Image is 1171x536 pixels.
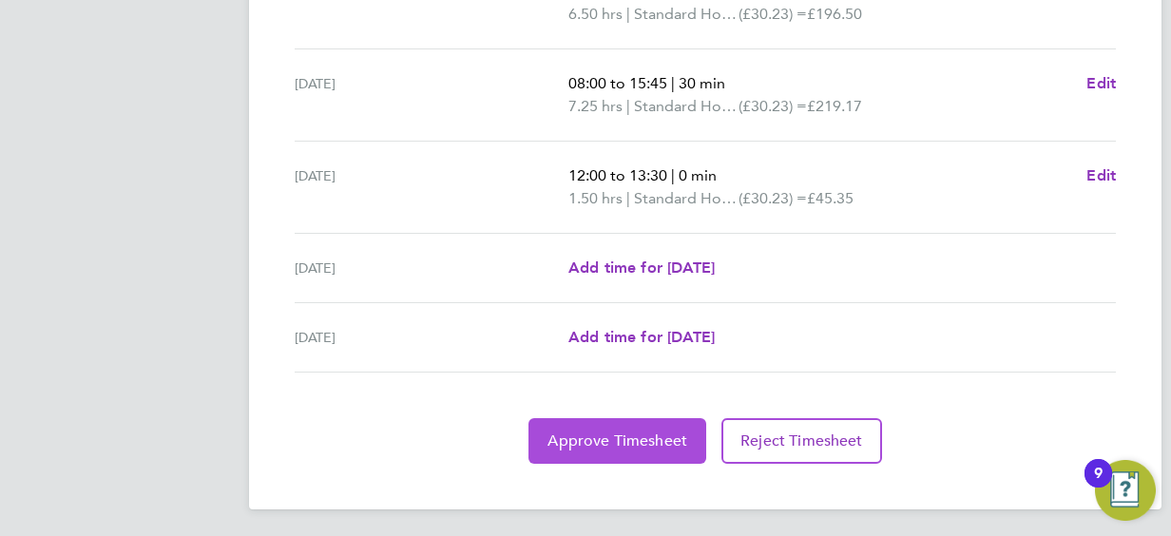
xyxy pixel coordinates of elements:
[568,326,715,349] a: Add time for [DATE]
[671,166,675,184] span: |
[740,431,863,450] span: Reject Timesheet
[1094,473,1103,498] div: 9
[634,95,739,118] span: Standard Hourly
[679,166,717,184] span: 0 min
[739,5,807,23] span: (£30.23) =
[568,5,623,23] span: 6.50 hrs
[634,3,739,26] span: Standard Hourly
[721,418,882,464] button: Reject Timesheet
[634,187,739,210] span: Standard Hourly
[295,72,568,118] div: [DATE]
[568,166,667,184] span: 12:00 to 13:30
[679,74,725,92] span: 30 min
[295,326,568,349] div: [DATE]
[626,189,630,207] span: |
[807,189,854,207] span: £45.35
[626,97,630,115] span: |
[295,164,568,210] div: [DATE]
[1086,164,1116,187] a: Edit
[568,258,715,277] span: Add time for [DATE]
[739,189,807,207] span: (£30.23) =
[739,97,807,115] span: (£30.23) =
[547,431,687,450] span: Approve Timesheet
[1095,460,1156,521] button: Open Resource Center, 9 new notifications
[295,257,568,279] div: [DATE]
[1086,74,1116,92] span: Edit
[1086,72,1116,95] a: Edit
[528,418,706,464] button: Approve Timesheet
[568,74,667,92] span: 08:00 to 15:45
[807,5,862,23] span: £196.50
[671,74,675,92] span: |
[568,189,623,207] span: 1.50 hrs
[1086,166,1116,184] span: Edit
[626,5,630,23] span: |
[568,97,623,115] span: 7.25 hrs
[568,257,715,279] a: Add time for [DATE]
[568,328,715,346] span: Add time for [DATE]
[807,97,862,115] span: £219.17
